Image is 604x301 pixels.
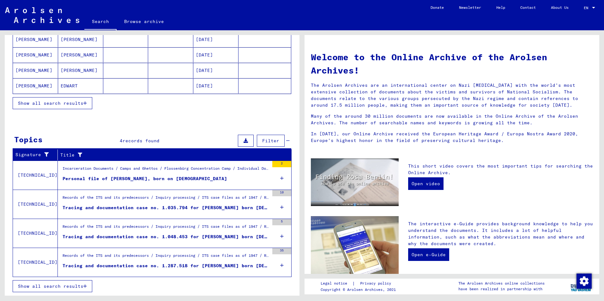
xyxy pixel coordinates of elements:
img: Change consent [577,274,592,289]
td: [TECHNICAL_ID] [13,190,58,219]
p: have been realized in partnership with [458,286,545,292]
div: Tracing and documentation case no. 1.287.518 for [PERSON_NAME] born [DEMOGRAPHIC_DATA] [63,263,269,269]
p: The Arolsen Archives are an international center on Nazi [MEDICAL_DATA] with the world’s most ext... [311,82,593,109]
img: Arolsen_neg.svg [5,7,79,23]
div: Signature [15,150,57,160]
mat-cell: [PERSON_NAME] [13,78,58,93]
p: Many of the around 30 million documents are now available in the Online Archive of the Arolsen Ar... [311,113,593,126]
button: Show all search results [13,97,92,109]
div: Signature [15,151,50,158]
div: Title [60,152,276,158]
div: Records of the ITS and its predecessors / Inquiry processing / ITS case files as of 1947 / Reposi... [63,253,269,262]
p: This short video covers the most important tips for searching the Online Archive. [408,163,593,176]
div: 5 [272,219,291,225]
div: Personal file of [PERSON_NAME], born on [DEMOGRAPHIC_DATA] [63,175,227,182]
mat-cell: [PERSON_NAME] [58,63,103,78]
mat-cell: EDWART [58,78,103,93]
button: Show all search results [13,280,92,292]
img: yv_logo.png [569,278,593,294]
mat-cell: [PERSON_NAME] [58,47,103,62]
button: Filter [257,135,285,147]
div: 2 [272,161,291,167]
td: [TECHNICAL_ID] [13,161,58,190]
div: 35 [272,248,291,254]
a: Privacy policy [355,280,399,287]
div: Records of the ITS and its predecessors / Inquiry processing / ITS case files as of 1947 / Reposi... [63,224,269,233]
div: Records of the ITS and its predecessors / Inquiry processing / ITS case files as of 1947 / Reposi... [63,195,269,204]
a: Search [84,14,117,30]
span: Show all search results [18,283,83,289]
img: eguide.jpg [311,216,399,274]
mat-cell: [PERSON_NAME] [13,63,58,78]
span: 4 [120,138,123,144]
p: The interactive e-Guide provides background knowledge to help you understand the documents. It in... [408,221,593,247]
mat-cell: [DATE] [193,47,239,62]
p: The Arolsen Archives online collections [458,280,545,286]
img: video.jpg [311,158,399,206]
p: Copyright © Arolsen Archives, 2021 [321,287,399,292]
div: 10 [272,190,291,196]
h1: Welcome to the Online Archive of the Arolsen Archives! [311,50,593,77]
mat-cell: [DATE] [193,63,239,78]
div: Topics [14,134,43,145]
div: Title [60,150,284,160]
div: | [321,280,399,287]
span: records found [123,138,160,144]
div: Tracing and documentation case no. 1.048.453 for [PERSON_NAME] born [DEMOGRAPHIC_DATA] [63,233,269,240]
td: [TECHNICAL_ID] [13,248,58,277]
a: Browse archive [117,14,172,29]
mat-cell: [PERSON_NAME] [13,47,58,62]
span: Filter [262,138,279,144]
mat-cell: [DATE] [193,78,239,93]
p: In [DATE], our Online Archive received the European Heritage Award / Europa Nostra Award 2020, Eu... [311,131,593,144]
div: Tracing and documentation case no. 1.035.794 for [PERSON_NAME] born [DEMOGRAPHIC_DATA] [63,204,269,211]
a: Open e-Guide [408,248,449,261]
a: Legal notice [321,280,352,287]
span: EN [584,6,591,10]
mat-cell: [DATE] [193,32,239,47]
mat-cell: [PERSON_NAME] [13,32,58,47]
a: Open video [408,177,444,190]
mat-cell: [PERSON_NAME] [58,32,103,47]
td: [TECHNICAL_ID] [13,219,58,248]
div: Incarceration Documents / Camps and Ghettos / Flossenbürg Concentration Camp / Individual Documen... [63,166,269,174]
span: Show all search results [18,100,83,106]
